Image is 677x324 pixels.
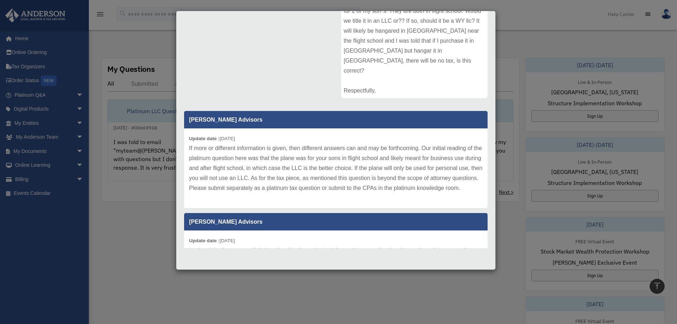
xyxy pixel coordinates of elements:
p: [PERSON_NAME] Advisors [184,111,488,128]
small: [DATE] [189,136,235,141]
p: If more or different information is given, then different answers can and may be forthcoming. Our... [189,143,483,193]
p: [PERSON_NAME] Advisors [184,213,488,230]
b: Update date : [189,238,220,243]
b: Update date : [189,136,220,141]
small: [DATE] [189,238,235,243]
